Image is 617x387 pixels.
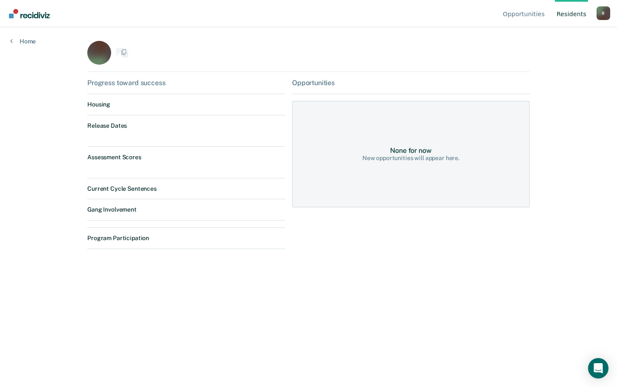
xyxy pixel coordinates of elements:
dt: Gang Involvement [87,206,285,213]
div: Opportunities [292,79,530,87]
button: Profile dropdown button [597,6,610,20]
a: Home [10,37,36,45]
dt: Release Dates [87,122,285,129]
dt: Assessment Scores [87,154,285,161]
dt: Current Cycle Sentences [87,185,285,192]
dt: Program Participation [87,235,285,242]
dt: Housing [87,101,285,108]
div: Progress toward success [87,79,285,87]
div: None for now [390,146,431,155]
img: Recidiviz [9,9,50,18]
div: Open Intercom Messenger [588,358,608,378]
div: New opportunities will appear here. [362,155,459,162]
div: R [597,6,610,20]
